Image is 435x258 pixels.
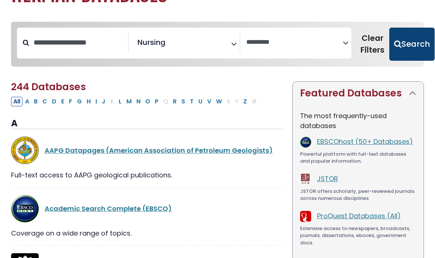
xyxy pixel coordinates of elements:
[196,97,205,106] button: Filter Results U
[45,146,273,155] a: AAPG Datapages (American Association of Petroleum Geologists)
[293,82,424,105] button: Featured Databases
[356,28,389,61] button: Clear Filters
[116,97,124,106] button: Filter Results L
[317,137,413,146] a: EBSCOhost (50+ Databases)
[153,97,161,106] button: Filter Results P
[300,151,416,165] div: Powerful platform with full-text databases and popular information.
[11,96,260,106] div: Alpha-list to filter by first letter of database name
[50,97,59,106] button: Filter Results D
[300,188,416,202] div: JSTOR offers scholarly, peer-reviewed journals across numerous disciplines.
[317,174,338,183] a: JSTOR
[134,97,143,106] button: Filter Results N
[11,97,22,106] button: All
[124,97,134,106] button: Filter Results M
[389,28,435,61] button: Submit for Search Results
[59,97,66,106] button: Filter Results E
[23,97,31,106] button: Filter Results A
[93,97,99,106] button: Filter Results I
[179,97,187,106] button: Filter Results S
[167,41,172,49] textarea: Search
[75,97,84,106] button: Filter Results G
[67,97,74,106] button: Filter Results F
[11,22,424,67] nav: Search filters
[84,97,93,106] button: Filter Results H
[11,118,283,129] h3: A
[171,97,179,106] button: Filter Results R
[11,170,283,180] div: Full-text access to AAPG geological publications.
[138,37,166,48] span: Nursing
[143,97,152,106] button: Filter Results O
[214,97,224,106] button: Filter Results W
[11,80,86,93] span: 244 Databases
[205,97,213,106] button: Filter Results V
[188,97,196,106] button: Filter Results T
[45,204,172,213] a: Academic Search Complete (EBSCO)
[246,39,343,46] textarea: Search
[317,211,401,220] a: ProQuest Databases (All)
[29,36,128,49] input: Search database by title or keyword
[135,37,166,48] li: Nursing
[40,97,49,106] button: Filter Results C
[241,97,249,106] button: Filter Results Z
[100,97,108,106] button: Filter Results J
[32,97,40,106] button: Filter Results B
[11,228,283,238] div: Coverage on a wide range of topics.
[300,111,416,131] p: The most frequently-used databases
[300,225,416,247] div: Extensive access to newspapers, broadcasts, journals, dissertations, ebooks, government docs.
